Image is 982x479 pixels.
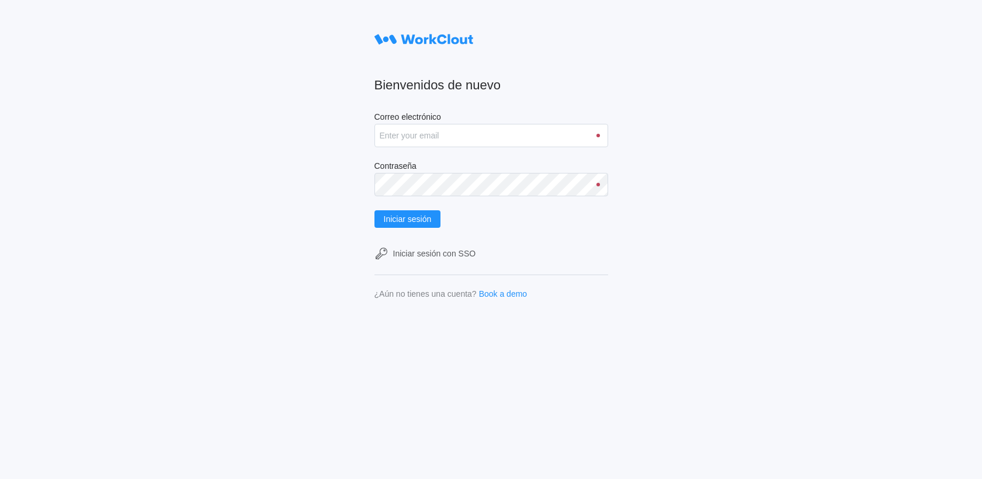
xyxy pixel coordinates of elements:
span: Iniciar sesión [384,215,432,223]
label: Contraseña [374,161,608,173]
div: ¿Aún no tienes una cuenta? [374,289,477,298]
h2: Bienvenidos de nuevo [374,77,608,93]
a: Book a demo [479,289,528,298]
label: Correo electrónico [374,112,608,124]
button: Iniciar sesión [374,210,441,228]
input: Enter your email [374,124,608,147]
a: Iniciar sesión con SSO [374,247,608,261]
div: Iniciar sesión con SSO [393,249,476,258]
